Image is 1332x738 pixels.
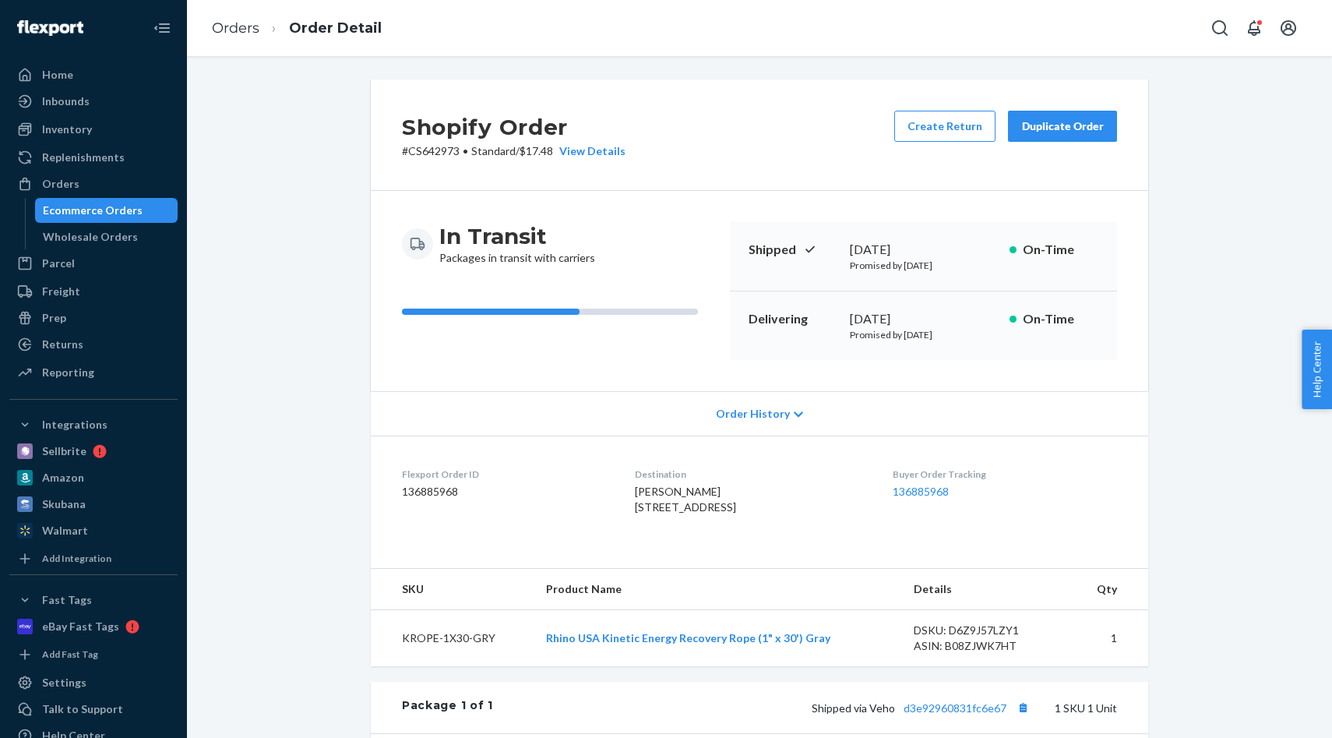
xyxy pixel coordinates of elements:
[371,569,534,610] th: SKU
[35,224,178,249] a: Wholesale Orders
[42,552,111,565] div: Add Integration
[1231,691,1316,730] iframe: Opens a widget where you can chat to one of our agents
[9,332,178,357] a: Returns
[439,222,595,266] div: Packages in transit with carriers
[914,638,1060,654] div: ASIN: B08ZJWK7HT
[553,143,625,159] button: View Details
[9,251,178,276] a: Parcel
[42,675,86,690] div: Settings
[1013,697,1033,718] button: Copy tracking number
[1008,111,1117,142] button: Duplicate Order
[42,648,98,661] div: Add Fast Tag
[901,569,1073,610] th: Details
[199,5,394,51] ol: breadcrumbs
[546,631,830,644] a: Rhino USA Kinetic Energy Recovery Rope (1" x 30') Gray
[42,337,83,352] div: Returns
[289,19,382,37] a: Order Detail
[42,284,80,299] div: Freight
[9,518,178,543] a: Walmart
[1273,12,1304,44] button: Open account menu
[850,259,997,272] p: Promised by [DATE]
[1023,310,1098,328] p: On-Time
[9,588,178,613] button: Fast Tags
[43,229,138,245] div: Wholesale Orders
[42,592,92,608] div: Fast Tags
[402,468,610,481] dt: Flexport Order ID
[42,310,66,326] div: Prep
[42,365,94,380] div: Reporting
[9,645,178,664] a: Add Fast Tag
[635,468,867,481] dt: Destination
[9,697,178,722] button: Talk to Support
[17,20,83,36] img: Flexport logo
[9,305,178,330] a: Prep
[42,470,84,486] div: Amazon
[894,111,995,142] button: Create Return
[42,122,92,137] div: Inventory
[9,465,178,490] a: Amazon
[1023,241,1098,259] p: On-Time
[35,198,178,223] a: Ecommerce Orders
[749,241,837,259] p: Shipped
[850,241,997,259] div: [DATE]
[402,143,625,159] p: # CS642973 / $17.48
[42,417,107,433] div: Integrations
[1021,118,1104,134] div: Duplicate Order
[904,701,1006,715] a: d3e92960831fc6e67
[9,492,178,517] a: Skubana
[9,62,178,87] a: Home
[463,144,468,157] span: •
[534,569,901,610] th: Product Name
[914,623,1060,638] div: DSKU: D6Z9J57LZY1
[1239,12,1270,44] button: Open notifications
[9,439,178,464] a: Sellbrite
[42,701,123,717] div: Talk to Support
[493,697,1117,718] div: 1 SKU 1 Unit
[9,279,178,304] a: Freight
[371,610,534,667] td: KROPE-1X30-GRY
[1204,12,1235,44] button: Open Search Box
[893,485,949,498] a: 136885968
[1073,569,1148,610] th: Qty
[146,12,178,44] button: Close Navigation
[42,443,86,459] div: Sellbrite
[9,412,178,437] button: Integrations
[9,145,178,170] a: Replenishments
[439,222,595,250] h3: In Transit
[402,484,610,500] dd: 136885968
[42,256,75,271] div: Parcel
[850,310,997,328] div: [DATE]
[716,406,790,422] span: Order History
[893,468,1117,481] dt: Buyer Order Tracking
[402,697,493,718] div: Package 1 of 1
[42,496,86,512] div: Skubana
[42,150,125,165] div: Replenishments
[1302,330,1332,409] button: Help Center
[42,67,73,83] div: Home
[42,94,90,109] div: Inbounds
[42,619,119,634] div: eBay Fast Tags
[9,89,178,114] a: Inbounds
[9,171,178,196] a: Orders
[42,176,79,192] div: Orders
[9,670,178,695] a: Settings
[43,203,143,218] div: Ecommerce Orders
[850,328,997,341] p: Promised by [DATE]
[1073,610,1148,667] td: 1
[9,549,178,568] a: Add Integration
[212,19,259,37] a: Orders
[749,310,837,328] p: Delivering
[812,701,1033,715] span: Shipped via Veho
[9,614,178,639] a: eBay Fast Tags
[471,144,516,157] span: Standard
[9,117,178,142] a: Inventory
[42,523,88,538] div: Walmart
[402,111,625,143] h2: Shopify Order
[9,360,178,385] a: Reporting
[635,485,736,514] span: [PERSON_NAME] [STREET_ADDRESS]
